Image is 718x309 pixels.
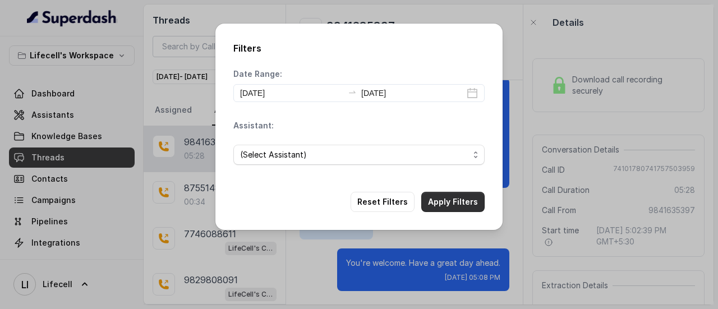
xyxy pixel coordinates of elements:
[233,120,274,131] p: Assistant:
[348,87,357,96] span: swap-right
[361,87,464,99] input: End date
[233,41,485,55] h2: Filters
[233,68,282,80] p: Date Range:
[240,148,469,162] span: (Select Assistant)
[240,87,343,99] input: Start date
[348,87,357,96] span: to
[351,192,415,212] button: Reset Filters
[233,145,485,165] button: (Select Assistant)
[421,192,485,212] button: Apply Filters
